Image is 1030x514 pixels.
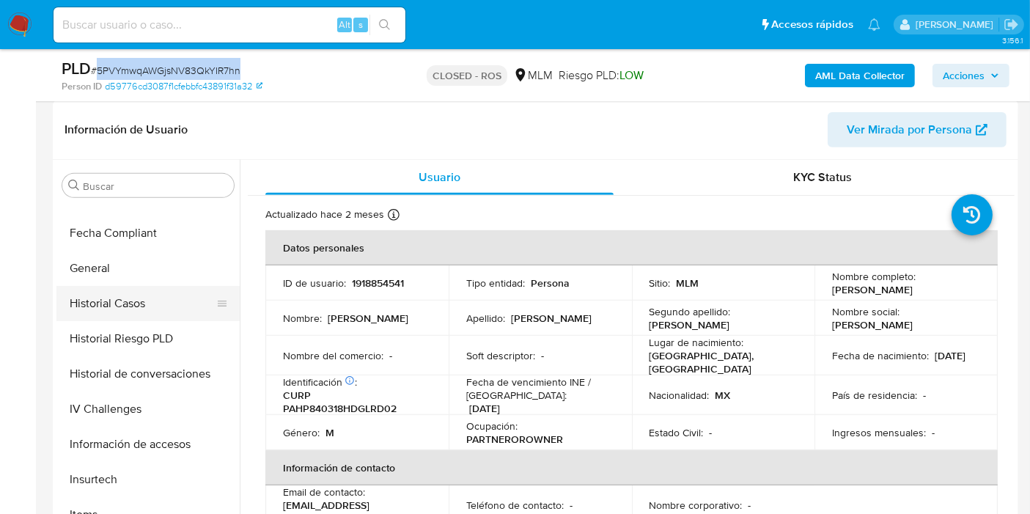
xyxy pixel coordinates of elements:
span: 3.156.1 [1002,34,1023,46]
a: Notificaciones [868,18,880,31]
p: [PERSON_NAME] [832,318,913,331]
p: Segundo apellido : [650,305,731,318]
button: Información de accesos [56,427,240,462]
p: Identificación : [283,375,357,389]
button: IV Challenges [56,392,240,427]
p: CLOSED - ROS [427,65,507,86]
p: M [325,426,334,439]
p: Persona [531,276,570,290]
span: Ver Mirada por Persona [847,112,972,147]
span: Alt [339,18,350,32]
p: [DATE] [469,402,500,415]
p: Género : [283,426,320,439]
p: País de residencia : [832,389,917,402]
p: Tipo entidad : [466,276,525,290]
button: Historial de conversaciones [56,356,240,392]
p: CURP PAHP840318HDGLRD02 [283,389,425,415]
p: Ingresos mensuales : [832,426,926,439]
button: General [56,251,240,286]
span: # 5PVYmwqAWGjsNV83QkYIR7hn [91,63,240,78]
button: Acciones [932,64,1009,87]
p: Nombre corporativo : [650,499,743,512]
p: [PERSON_NAME] [650,318,730,331]
th: Información de contacto [265,450,998,485]
p: [DATE] [935,349,965,362]
p: Actualizado hace 2 meses [265,208,384,221]
p: MX [716,389,731,402]
p: 1918854541 [352,276,404,290]
b: AML Data Collector [815,64,905,87]
button: Ver Mirada por Persona [828,112,1007,147]
p: - [570,499,573,512]
button: Historial Casos [56,286,228,321]
p: Fecha de vencimiento INE / [GEOGRAPHIC_DATA] : [466,375,614,402]
p: - [932,426,935,439]
p: Nombre social : [832,305,900,318]
button: search-icon [369,15,400,35]
button: Historial Riesgo PLD [56,321,240,356]
p: Nacionalidad : [650,389,710,402]
p: Sitio : [650,276,671,290]
th: Datos personales [265,230,998,265]
span: KYC Status [794,169,853,186]
p: - [710,426,713,439]
p: [GEOGRAPHIC_DATA], [GEOGRAPHIC_DATA] [650,349,792,375]
span: Usuario [419,169,460,186]
p: Email de contacto : [283,485,365,499]
p: Teléfono de contacto : [466,499,564,512]
p: MLM [677,276,699,290]
p: - [541,349,544,362]
h1: Información de Usuario [65,122,188,137]
p: [PERSON_NAME] [511,312,592,325]
span: LOW [619,67,644,84]
p: Estado Civil : [650,426,704,439]
b: PLD [62,56,91,80]
button: AML Data Collector [805,64,915,87]
a: Salir [1004,17,1019,32]
input: Buscar usuario o caso... [54,15,405,34]
div: MLM [513,67,553,84]
p: marianathalie.grajeda@mercadolibre.com.mx [916,18,998,32]
span: s [358,18,363,32]
p: Nombre completo : [832,270,916,283]
p: ID de usuario : [283,276,346,290]
p: Nombre del comercio : [283,349,383,362]
p: - [389,349,392,362]
button: Fecha Compliant [56,216,240,251]
p: [PERSON_NAME] [832,283,913,296]
p: Apellido : [466,312,505,325]
span: Accesos rápidos [771,17,853,32]
button: Buscar [68,180,80,191]
input: Buscar [83,180,228,193]
button: Insurtech [56,462,240,497]
b: Person ID [62,80,102,93]
p: Nombre : [283,312,322,325]
span: Acciones [943,64,985,87]
p: Soft descriptor : [466,349,535,362]
p: Fecha de nacimiento : [832,349,929,362]
span: Riesgo PLD: [559,67,644,84]
p: - [923,389,926,402]
a: d59776cd3087f1cfebbfc43891f31a32 [105,80,262,93]
p: Lugar de nacimiento : [650,336,744,349]
p: [PERSON_NAME] [328,312,408,325]
p: - [748,499,751,512]
p: PARTNEROROWNER [466,433,563,446]
p: Ocupación : [466,419,518,433]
